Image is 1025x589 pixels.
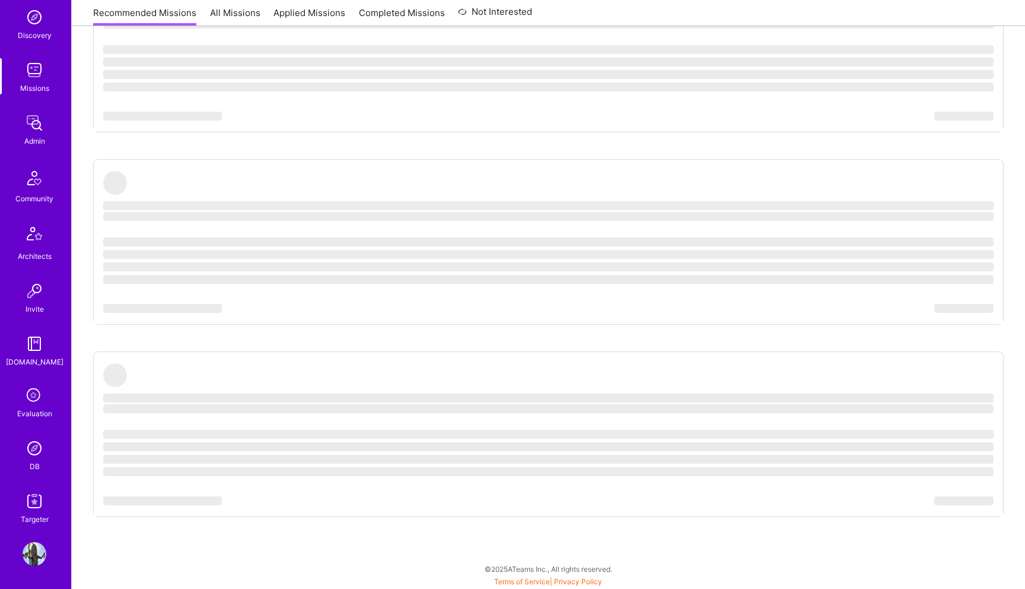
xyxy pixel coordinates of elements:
img: teamwork [23,58,46,82]
div: Targeter [21,513,49,525]
a: Applied Missions [273,7,345,26]
span: | [494,577,602,586]
a: User Avatar [20,542,49,566]
img: Invite [23,279,46,303]
img: Skill Targeter [23,489,46,513]
div: Community [15,192,53,205]
a: Terms of Service [494,577,550,586]
img: discovery [23,5,46,29]
div: Missions [20,82,49,94]
img: User Avatar [23,542,46,566]
img: Architects [20,221,49,250]
img: guide book [23,332,46,356]
div: Admin [24,135,45,147]
a: Recommended Missions [93,7,196,26]
a: Not Interested [458,5,532,26]
a: All Missions [210,7,260,26]
img: admin teamwork [23,111,46,135]
div: © 2025 ATeams Inc., All rights reserved. [71,554,1025,584]
div: Invite [26,303,44,315]
a: Completed Missions [359,7,445,26]
img: Admin Search [23,436,46,460]
i: icon SelectionTeam [23,385,46,407]
div: Discovery [18,29,52,42]
img: Community [20,164,49,192]
div: DB [30,460,40,473]
a: Privacy Policy [554,577,602,586]
div: Architects [18,250,52,262]
div: [DOMAIN_NAME] [6,356,63,368]
div: Evaluation [17,407,52,420]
